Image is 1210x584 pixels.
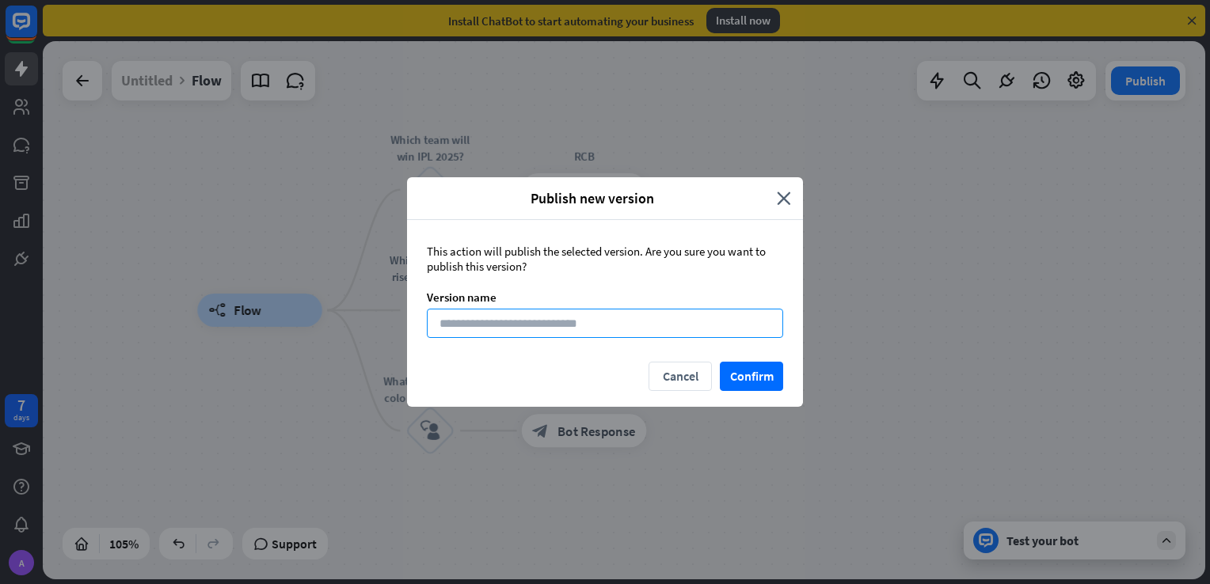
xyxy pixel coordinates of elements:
div: Version name [427,290,783,305]
button: Open LiveChat chat widget [13,6,60,54]
i: close [777,189,791,207]
button: Confirm [720,362,783,391]
button: Cancel [649,362,712,391]
div: This action will publish the selected version. Are you sure you want to publish this version? [427,244,783,274]
span: Publish new version [419,189,765,207]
